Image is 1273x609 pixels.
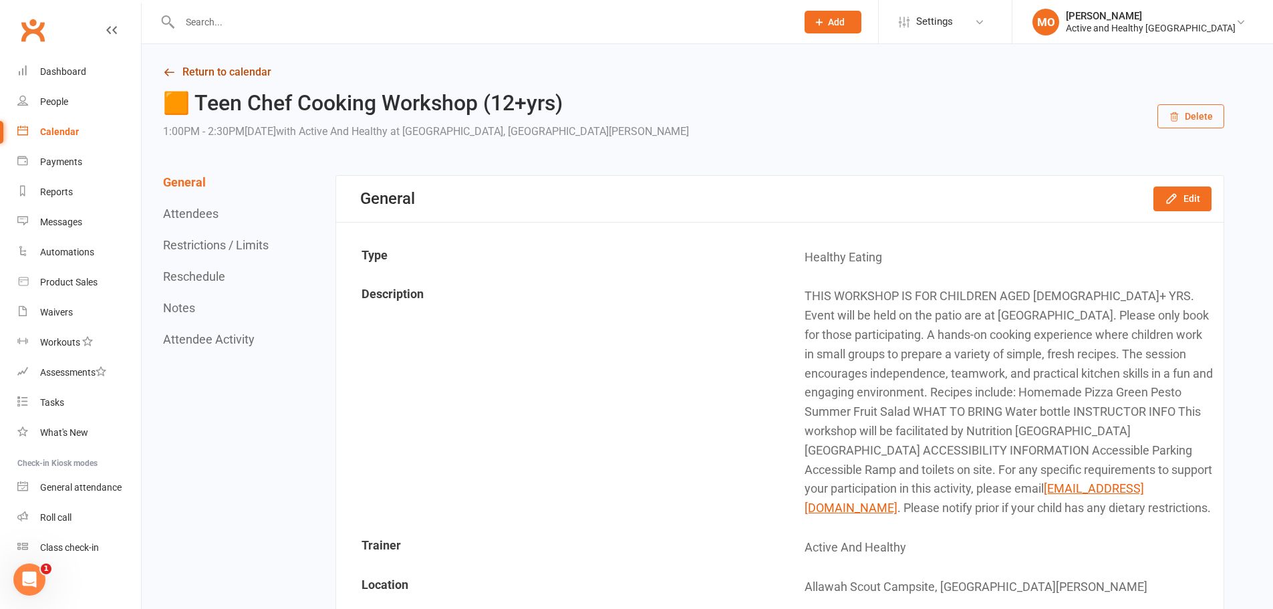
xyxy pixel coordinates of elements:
[40,247,94,257] div: Automations
[40,307,73,318] div: Waivers
[13,564,45,596] iframe: Intercom live chat
[163,269,225,283] button: Reschedule
[805,11,861,33] button: Add
[17,358,141,388] a: Assessments
[17,533,141,563] a: Class kiosk mode
[781,277,1222,527] td: THIS WORKSHOP IS FOR CHILDREN AGED [DEMOGRAPHIC_DATA]+ YRS. Event will be held on the patio are a...
[17,207,141,237] a: Messages
[17,503,141,533] a: Roll call
[40,397,64,408] div: Tasks
[276,125,388,138] span: with Active And Healthy
[781,529,1222,567] td: Active And Healthy
[40,427,88,438] div: What's New
[17,57,141,87] a: Dashboard
[40,126,79,137] div: Calendar
[40,337,80,348] div: Workouts
[40,187,73,197] div: Reports
[163,92,689,115] h2: 🟧 Teen Chef Cooking Workshop (12+yrs)
[163,122,689,141] div: 1:00PM - 2:30PM[DATE]
[1066,10,1236,22] div: [PERSON_NAME]
[163,207,219,221] button: Attendees
[1032,9,1059,35] div: MO
[163,63,1224,82] a: Return to calendar
[1066,22,1236,34] div: Active and Healthy [GEOGRAPHIC_DATA]
[40,512,72,523] div: Roll call
[163,175,206,189] button: General
[17,328,141,358] a: Workouts
[163,301,195,315] button: Notes
[337,239,779,277] td: Type
[1153,187,1212,211] button: Edit
[337,529,779,567] td: Trainer
[41,564,51,574] span: 1
[163,332,255,346] button: Attendee Activity
[40,96,68,107] div: People
[17,87,141,117] a: People
[163,238,269,252] button: Restrictions / Limits
[337,568,779,606] td: Location
[781,568,1222,606] td: Allawah Scout Campsite, [GEOGRAPHIC_DATA][PERSON_NAME]
[17,237,141,267] a: Automations
[40,542,99,553] div: Class check-in
[17,297,141,328] a: Waivers
[17,418,141,448] a: What's New
[17,473,141,503] a: General attendance kiosk mode
[40,482,122,493] div: General attendance
[40,217,82,227] div: Messages
[390,125,689,138] span: at [GEOGRAPHIC_DATA], [GEOGRAPHIC_DATA][PERSON_NAME]
[781,239,1222,277] td: Healthy Eating
[40,367,106,378] div: Assessments
[17,388,141,418] a: Tasks
[916,7,953,37] span: Settings
[17,177,141,207] a: Reports
[17,147,141,177] a: Payments
[40,66,86,77] div: Dashboard
[17,267,141,297] a: Product Sales
[40,156,82,167] div: Payments
[40,277,98,287] div: Product Sales
[828,17,845,27] span: Add
[16,13,49,47] a: Clubworx
[17,117,141,147] a: Calendar
[176,13,787,31] input: Search...
[1157,104,1224,128] button: Delete
[360,189,415,208] div: General
[337,277,779,527] td: Description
